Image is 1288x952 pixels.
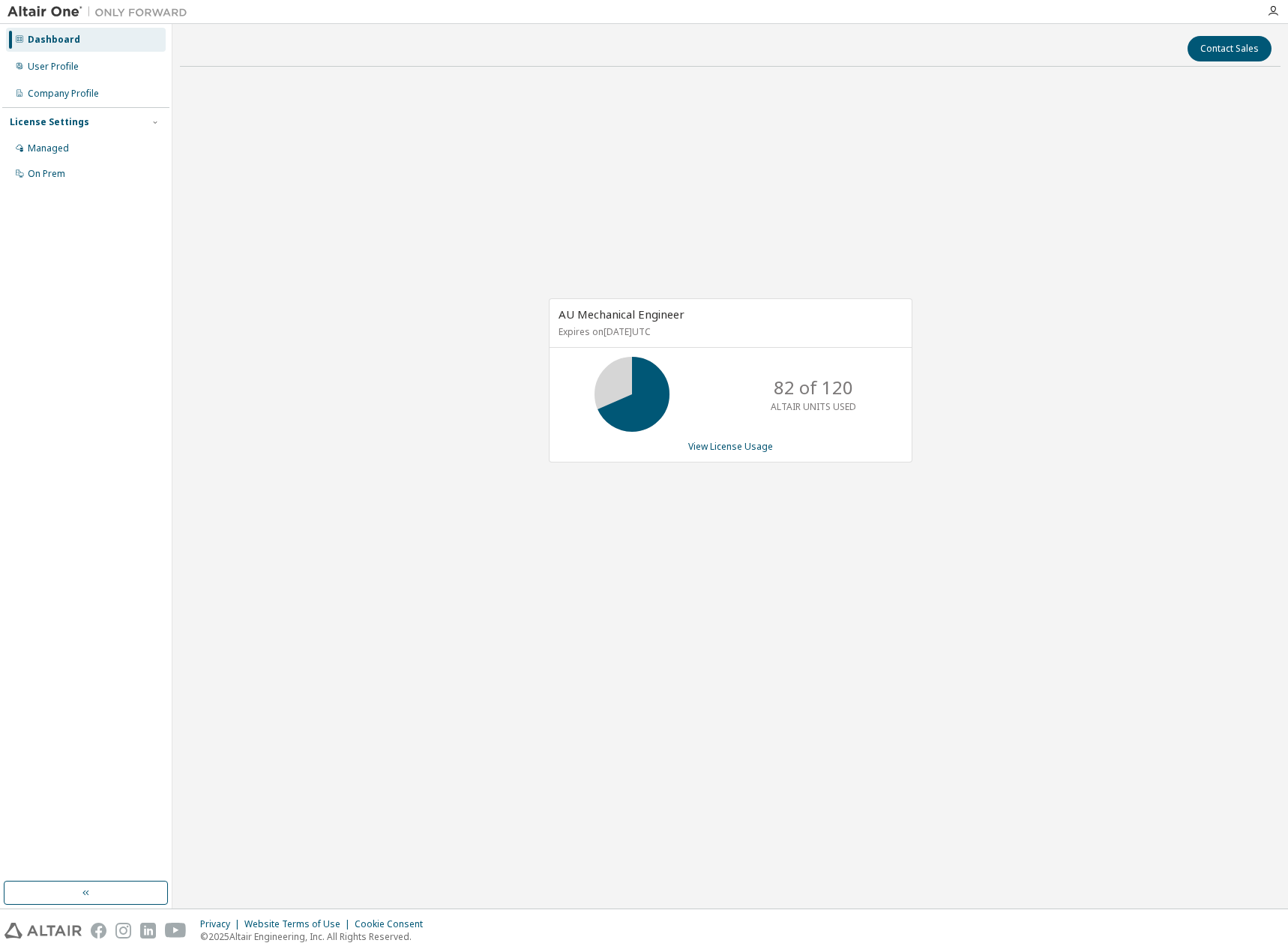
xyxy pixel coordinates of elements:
img: instagram.svg [115,923,131,939]
div: Privacy [200,918,244,930]
button: Contact Sales [1188,36,1272,61]
div: Website Terms of Use [244,918,355,930]
div: Managed [28,142,69,154]
span: AU Mechanical Engineer [559,307,684,322]
div: Company Profile [28,88,99,100]
div: Cookie Consent [355,918,432,930]
img: linkedin.svg [140,923,156,939]
p: © 2025 Altair Engineering, Inc. All Rights Reserved. [200,930,432,943]
img: facebook.svg [91,923,106,939]
img: Altair One [7,4,195,19]
div: Dashboard [28,34,80,46]
div: On Prem [28,168,65,180]
p: 82 of 120 [774,375,853,400]
div: User Profile [28,61,79,73]
p: Expires on [DATE] UTC [559,325,899,338]
img: youtube.svg [165,923,187,939]
div: License Settings [10,116,89,128]
img: altair_logo.svg [4,923,82,939]
a: View License Usage [688,440,773,453]
p: ALTAIR UNITS USED [771,400,856,413]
